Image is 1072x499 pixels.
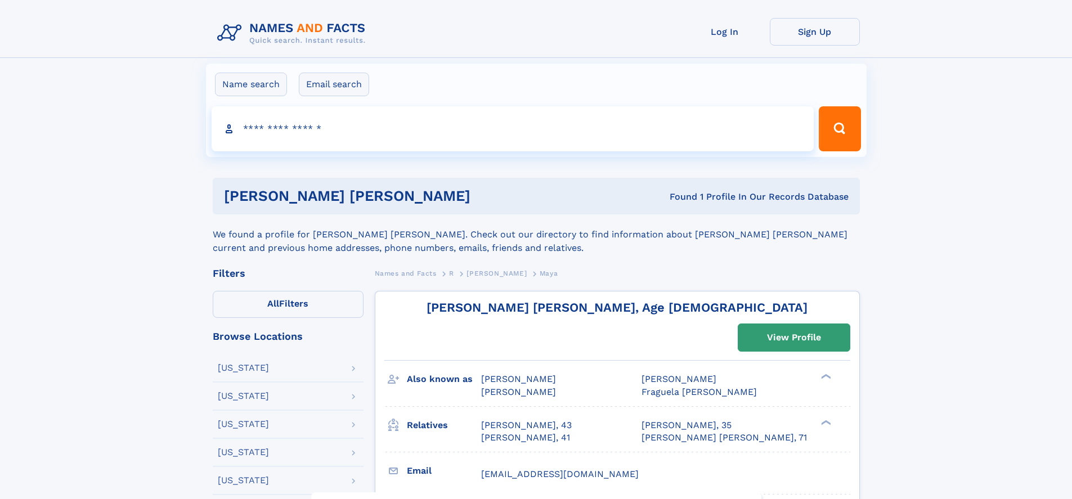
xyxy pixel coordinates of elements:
[218,392,269,401] div: [US_STATE]
[570,191,849,203] div: Found 1 Profile In Our Records Database
[213,214,860,255] div: We found a profile for [PERSON_NAME] [PERSON_NAME]. Check out our directory to find information a...
[481,386,556,397] span: [PERSON_NAME]
[642,386,757,397] span: Fraguela [PERSON_NAME]
[427,300,808,314] a: [PERSON_NAME] [PERSON_NAME], Age [DEMOGRAPHIC_DATA]
[818,419,832,426] div: ❯
[818,373,832,380] div: ❯
[481,469,639,479] span: [EMAIL_ADDRESS][DOMAIN_NAME]
[212,106,814,151] input: search input
[375,266,437,280] a: Names and Facts
[449,266,454,280] a: R
[407,461,481,480] h3: Email
[218,420,269,429] div: [US_STATE]
[407,370,481,389] h3: Also known as
[467,269,527,277] span: [PERSON_NAME]
[642,419,732,431] a: [PERSON_NAME], 35
[213,18,375,48] img: Logo Names and Facts
[819,106,860,151] button: Search Button
[642,374,716,384] span: [PERSON_NAME]
[770,18,860,46] a: Sign Up
[213,268,364,278] div: Filters
[218,448,269,457] div: [US_STATE]
[449,269,454,277] span: R
[481,419,572,431] a: [PERSON_NAME], 43
[481,374,556,384] span: [PERSON_NAME]
[213,331,364,341] div: Browse Locations
[299,73,369,96] label: Email search
[213,291,364,318] label: Filters
[215,73,287,96] label: Name search
[224,189,570,203] h1: [PERSON_NAME] [PERSON_NAME]
[680,18,770,46] a: Log In
[407,416,481,435] h3: Relatives
[767,325,821,350] div: View Profile
[642,431,807,444] a: [PERSON_NAME] [PERSON_NAME], 71
[267,298,279,309] span: All
[481,431,570,444] a: [PERSON_NAME], 41
[218,363,269,372] div: [US_STATE]
[540,269,558,277] span: Maya
[467,266,527,280] a: [PERSON_NAME]
[218,476,269,485] div: [US_STATE]
[738,324,850,351] a: View Profile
